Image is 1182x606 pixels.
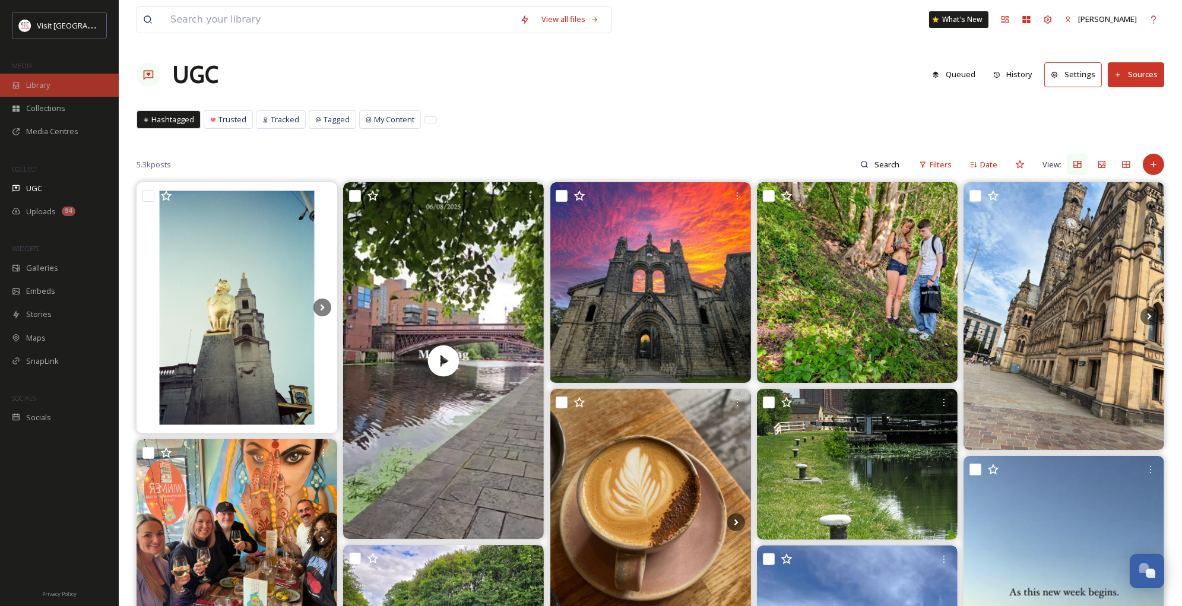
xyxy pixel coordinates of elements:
[26,262,58,274] span: Galleries
[151,114,194,125] span: Hashtagged
[535,8,605,31] a: View all files
[324,114,350,125] span: Tagged
[137,159,171,170] span: 5.3k posts
[374,114,414,125] span: My Content
[1042,159,1061,170] span: View:
[62,207,75,216] div: 94
[26,285,55,297] span: Embeds
[26,183,42,194] span: UGC
[343,182,544,539] img: thumbnail
[164,7,514,33] input: Search your library
[26,80,50,91] span: Library
[26,206,56,217] span: Uploads
[1044,62,1102,87] button: Settings
[343,182,544,539] video: Took a walk down the canal to Leeds Dock ⛴️ 🇬🇧 #leeds #leedsdock #leedsleedsleeds #leedslife #lee...
[12,164,37,173] span: COLLECT
[42,586,77,600] a: Privacy Policy
[12,61,33,70] span: MEDIA
[218,114,246,125] span: Trusted
[1044,62,1108,87] a: Settings
[987,63,1039,86] button: History
[926,63,987,86] a: Queued
[987,63,1045,86] a: History
[12,394,36,402] span: SOCIALS
[26,356,59,367] span: SnapLink
[1130,554,1164,588] button: Open Chat
[930,159,952,170] span: Filters
[964,182,1164,450] img: #leeds #bradfordcity
[26,126,78,137] span: Media Centres
[26,309,52,320] span: Stories
[550,182,751,383] img: #kirkstallabbey #sunrise #sunrise #sunrisephotography #sunriselover #sunrays #sunriseoftheday #ki...
[26,103,65,114] span: Collections
[1078,14,1137,24] span: [PERSON_NAME]
[1059,8,1143,31] a: [PERSON_NAME]
[26,332,46,344] span: Maps
[26,412,51,423] span: Socials
[19,20,31,31] img: download%20(3).png
[926,63,981,86] button: Queued
[1108,62,1164,87] button: Sources
[271,114,299,125] span: Tracked
[929,11,988,28] a: What's New
[37,20,129,31] span: Visit [GEOGRAPHIC_DATA]
[172,57,218,93] a: UGC
[757,389,958,540] img: Approaching Spring Garden lock #leeds #locks #leedsandliverpoolcanal
[42,590,77,598] span: Privacy Policy
[137,182,337,433] img: Pic compilations of the Golden Owl statues at the Millennium Square in Leeds using candidocollect...
[12,244,39,253] span: WIDGETS
[869,153,907,176] input: Search
[757,182,958,383] img: #streetphotography #pixel9pro #leeds
[980,159,997,170] span: Date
